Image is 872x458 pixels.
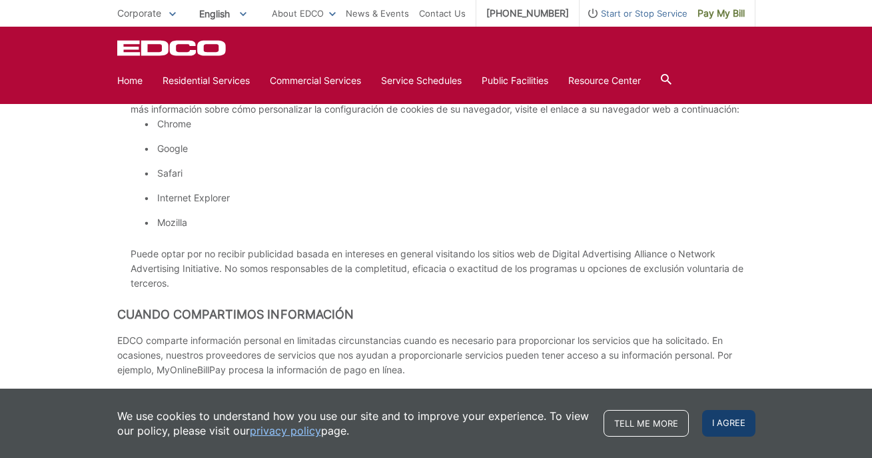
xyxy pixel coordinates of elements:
a: Home [117,73,143,88]
li: Mozilla [157,215,755,230]
a: News & Events [346,6,409,21]
h2: Cuando compartimos información [117,307,755,322]
span: Corporate [117,7,161,19]
a: Contact Us [419,6,466,21]
a: Commercial Services [270,73,361,88]
a: Public Facilities [482,73,548,88]
span: English [189,3,256,25]
a: EDCD logo. Return to the homepage. [117,40,228,56]
a: Tell me more [604,410,689,437]
p: Puede optar por no recibir publicidad basada en intereses en general visitando los sitios web de ... [131,247,755,291]
a: Service Schedules [381,73,462,88]
a: About EDCO [272,6,336,21]
p: We use cookies to understand how you use our site and to improve your experience. To view our pol... [117,409,590,438]
a: Residential Services [163,73,250,88]
li: Safari [157,166,755,181]
li: Internet Explorer [157,191,755,205]
li: Chrome [157,117,755,131]
p: EDCO comparte información personal en limitadas circunstancias cuando es necesario para proporcio... [117,333,755,377]
a: Resource Center [568,73,641,88]
span: I agree [702,410,755,437]
li: Si desea evitar que las cookies rastreen su actividad, puede configurar su navegador para bloquea... [131,73,755,291]
li: Google [157,141,755,156]
a: privacy policy [250,423,321,438]
span: Pay My Bill [697,6,745,21]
